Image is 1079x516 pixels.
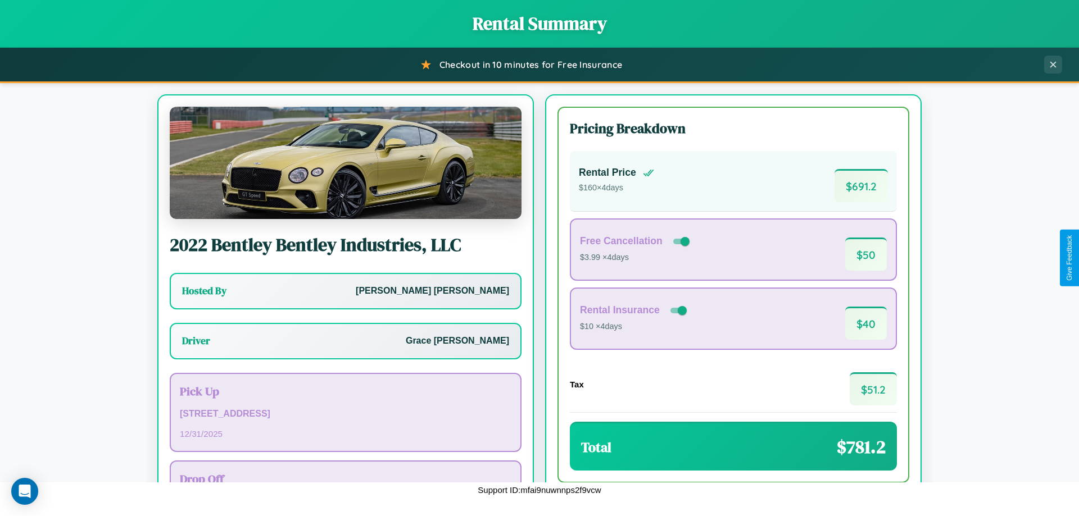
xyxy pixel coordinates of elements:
[180,383,511,399] h3: Pick Up
[180,471,511,487] h3: Drop Off
[182,284,226,298] h3: Hosted By
[580,304,660,316] h4: Rental Insurance
[835,169,888,202] span: $ 691.2
[581,438,611,456] h3: Total
[570,119,897,138] h3: Pricing Breakdown
[850,372,897,405] span: $ 51.2
[570,380,584,389] h4: Tax
[845,307,887,340] span: $ 40
[11,11,1068,36] h1: Rental Summary
[170,107,522,219] img: Bentley Bentley Industries, LLC
[580,235,663,247] h4: Free Cancellation
[182,334,210,348] h3: Driver
[1066,235,1073,281] div: Give Feedback
[837,435,886,459] span: $ 781.2
[478,482,601,497] p: Support ID: mfai9nuwnnps2f9vcw
[180,406,511,422] p: [STREET_ADDRESS]
[170,232,522,257] h2: 2022 Bentley Bentley Industries, LLC
[580,250,692,265] p: $3.99 × 4 days
[439,59,622,70] span: Checkout in 10 minutes for Free Insurance
[406,333,509,349] p: Grace [PERSON_NAME]
[11,478,38,505] div: Open Intercom Messenger
[580,319,689,334] p: $10 × 4 days
[356,283,509,299] p: [PERSON_NAME] [PERSON_NAME]
[180,426,511,441] p: 12 / 31 / 2025
[579,167,636,179] h4: Rental Price
[579,181,654,195] p: $ 160 × 4 days
[845,238,887,271] span: $ 50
